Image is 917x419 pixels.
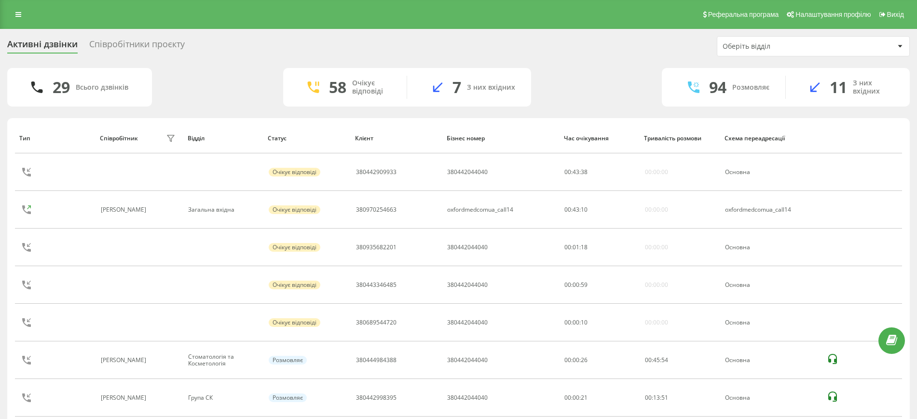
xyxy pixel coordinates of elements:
[661,393,668,402] span: 51
[329,78,346,96] div: 58
[269,393,307,402] div: Розмовляє
[581,281,588,289] span: 59
[830,78,847,96] div: 11
[853,79,895,95] div: З них вхідних
[188,135,259,142] div: Відділ
[76,83,128,92] div: Всього дзвінків
[645,393,652,402] span: 00
[268,135,346,142] div: Статус
[356,394,397,401] div: 380442998395
[645,357,668,364] div: : :
[581,205,588,214] span: 10
[100,135,138,142] div: Співробітник
[447,394,488,401] div: 380442044040
[447,319,488,326] div: 380442044040
[645,319,668,326] div: 00:00:00
[709,78,726,96] div: 94
[564,206,588,213] div: : :
[645,206,668,213] div: 00:00:00
[356,169,397,176] div: 380442909933
[447,282,488,288] div: 380442044040
[645,356,652,364] span: 00
[564,318,571,326] span: 00
[581,168,588,176] span: 38
[352,79,392,95] div: Очікує відповіді
[269,168,320,176] div: Очікує відповіді
[101,357,149,364] div: [PERSON_NAME]
[467,83,515,92] div: З них вхідних
[645,282,668,288] div: 00:00:00
[447,357,488,364] div: 380442044040
[653,356,660,364] span: 45
[725,206,816,213] div: oxfordmedcomua_call14
[564,205,571,214] span: 00
[581,243,588,251] span: 18
[573,243,579,251] span: 01
[564,244,588,251] div: : :
[723,42,838,51] div: Оберіть відділ
[564,319,588,326] div: : :
[564,169,588,176] div: : :
[795,11,871,18] span: Налаштування профілю
[269,318,320,327] div: Очікує відповіді
[573,318,579,326] span: 00
[101,206,149,213] div: [PERSON_NAME]
[573,281,579,289] span: 00
[661,356,668,364] span: 54
[356,244,397,251] div: 380935682201
[188,394,258,401] div: Група СК
[53,78,70,96] div: 29
[725,394,816,401] div: Основна
[356,282,397,288] div: 380443346485
[725,244,816,251] div: Основна
[644,135,715,142] div: Тривалість розмови
[887,11,904,18] span: Вихід
[564,168,571,176] span: 00
[725,357,816,364] div: Основна
[356,206,397,213] div: 380970254663
[356,319,397,326] div: 380689544720
[725,135,817,142] div: Схема переадресації
[355,135,438,142] div: Клієнт
[573,205,579,214] span: 43
[269,356,307,365] div: Розмовляє
[89,39,185,54] div: Співробітники проєкту
[725,169,816,176] div: Основна
[447,206,513,213] div: oxfordmedcomua_call14
[564,282,588,288] div: : :
[101,394,149,401] div: [PERSON_NAME]
[452,78,461,96] div: 7
[269,243,320,252] div: Очікує відповіді
[447,169,488,176] div: 380442044040
[564,394,634,401] div: 00:00:21
[447,244,488,251] div: 380442044040
[732,83,769,92] div: Розмовляє
[564,281,571,289] span: 00
[188,353,258,367] div: Стоматологія та Косметологія
[645,244,668,251] div: 00:00:00
[645,394,668,401] div: : :
[564,135,635,142] div: Час очікування
[564,243,571,251] span: 00
[581,318,588,326] span: 10
[447,135,555,142] div: Бізнес номер
[188,206,258,213] div: Загальна вхідна
[708,11,779,18] span: Реферальна програма
[564,357,634,364] div: 00:00:26
[653,393,660,402] span: 13
[19,135,91,142] div: Тип
[7,39,78,54] div: Активні дзвінки
[725,319,816,326] div: Основна
[356,357,397,364] div: 380444984388
[573,168,579,176] span: 43
[725,282,816,288] div: Основна
[269,281,320,289] div: Очікує відповіді
[269,205,320,214] div: Очікує відповіді
[645,169,668,176] div: 00:00:00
